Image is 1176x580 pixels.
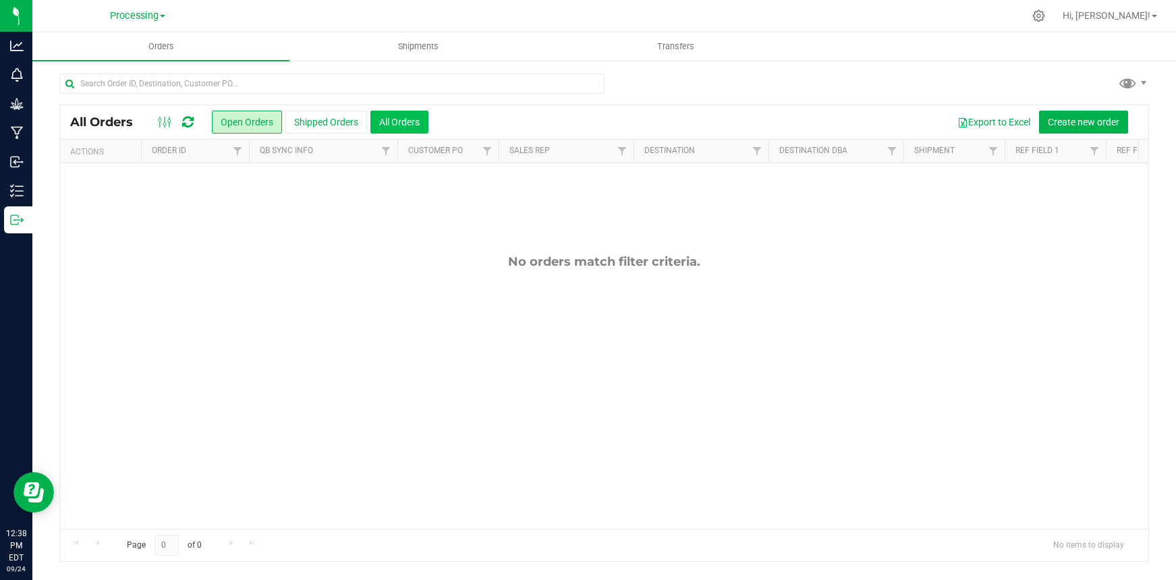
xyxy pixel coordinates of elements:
a: Filter [375,140,397,163]
button: Create new order [1039,111,1128,134]
inline-svg: Analytics [10,39,24,53]
a: Sales Rep [509,146,550,155]
a: Filter [227,140,249,163]
div: Manage settings [1030,9,1047,22]
a: Destination DBA [779,146,847,155]
inline-svg: Grow [10,97,24,111]
a: Filter [611,140,634,163]
a: Order ID [152,146,186,155]
button: All Orders [370,111,428,134]
inline-svg: Manufacturing [10,126,24,140]
a: Destination [644,146,695,155]
a: Filter [1084,140,1106,163]
inline-svg: Outbound [10,213,24,227]
button: Export to Excel [949,111,1039,134]
a: Transfers [547,32,804,61]
button: Shipped Orders [285,111,367,134]
a: QB Sync Info [260,146,313,155]
span: Processing [110,10,159,22]
a: Filter [881,140,903,163]
span: Shipments [380,40,457,53]
a: Ref Field 1 [1015,146,1059,155]
a: Customer PO [408,146,463,155]
a: Shipments [289,32,547,61]
span: All Orders [70,115,146,129]
button: Open Orders [212,111,282,134]
div: No orders match filter criteria. [60,254,1148,269]
a: Shipment [914,146,955,155]
input: Search Order ID, Destination, Customer PO... [59,74,605,94]
iframe: Resource center [13,472,54,513]
span: Hi, [PERSON_NAME]! [1063,10,1150,21]
span: No items to display [1042,535,1135,555]
span: Page of 0 [115,535,213,556]
inline-svg: Inbound [10,155,24,169]
a: Orders [32,32,289,61]
a: Filter [982,140,1005,163]
a: Filter [476,140,499,163]
span: Create new order [1048,117,1119,127]
a: Filter [746,140,768,163]
span: Orders [130,40,192,53]
inline-svg: Inventory [10,184,24,198]
div: Actions [70,147,136,156]
p: 09/24 [6,564,26,574]
span: Transfers [639,40,712,53]
p: 12:38 PM EDT [6,527,26,564]
inline-svg: Monitoring [10,68,24,82]
a: Ref Field 2 [1117,146,1160,155]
